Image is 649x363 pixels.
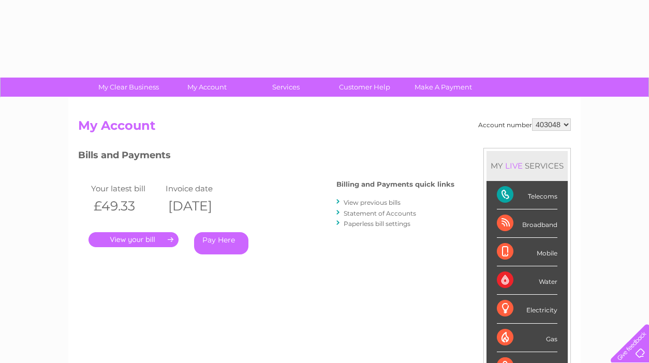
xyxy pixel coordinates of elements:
[163,182,238,195] td: Invoice date
[503,161,525,171] div: LIVE
[165,78,250,97] a: My Account
[401,78,486,97] a: Make A Payment
[89,232,179,247] a: .
[86,78,171,97] a: My Clear Business
[497,209,557,238] div: Broadband
[243,78,329,97] a: Services
[497,295,557,323] div: Electricity
[497,324,557,352] div: Gas
[344,220,410,228] a: Paperless bill settings
[194,232,248,254] a: Pay Here
[89,182,163,195] td: Your latest bill
[344,209,416,217] a: Statement of Accounts
[336,180,454,188] h4: Billing and Payments quick links
[322,78,407,97] a: Customer Help
[497,238,557,266] div: Mobile
[497,181,557,209] div: Telecoms
[89,195,163,217] th: £49.33
[478,118,571,131] div: Account number
[344,199,401,206] a: View previous bills
[486,151,568,180] div: MY SERVICES
[163,195,238,217] th: [DATE]
[78,118,571,138] h2: My Account
[497,266,557,295] div: Water
[78,148,454,166] h3: Bills and Payments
